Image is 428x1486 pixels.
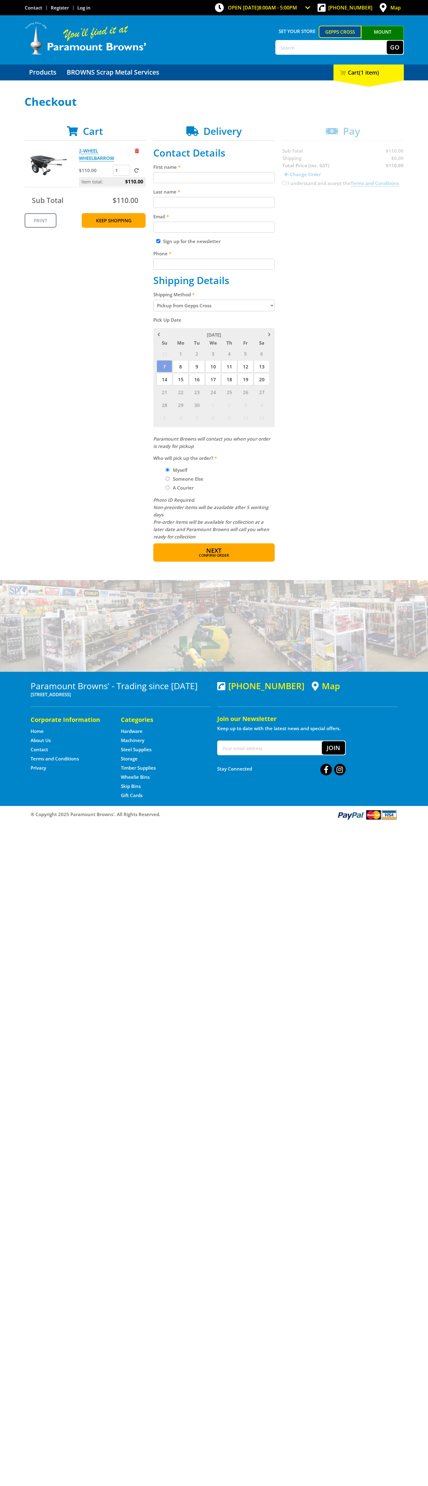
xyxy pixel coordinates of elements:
[189,373,205,385] span: 16
[217,725,398,732] p: Keep up to date with the latest news and special offers.
[121,783,141,789] a: Go to the Skip Bins page
[82,213,146,228] a: Keep Shopping
[189,412,205,424] span: 7
[206,546,221,555] span: Next
[153,250,275,257] label: Phone
[157,360,172,372] span: 7
[173,399,188,411] span: 29
[153,275,275,286] h2: Shipping Details
[31,715,109,724] h5: Corporate Information
[205,373,221,385] span: 17
[24,21,147,55] img: Paramount Browns'
[205,412,221,424] span: 8
[238,373,253,385] span: 19
[217,715,398,723] h5: Join our Newsletter
[221,347,237,360] span: 4
[79,177,146,186] p: Item total:
[77,5,91,11] a: Log in
[121,756,138,762] a: Go to the Storage page
[221,339,237,347] span: Th
[221,373,237,385] span: 18
[259,4,297,11] span: 8:00am - 5:00pm
[83,124,103,138] span: Cart
[166,486,169,490] input: Please select who will pick up the order.
[361,26,404,49] a: Mount [PERSON_NAME]
[254,386,270,398] span: 27
[30,147,67,184] img: 2-WHEEL WHEELBARROW
[218,741,322,755] input: Your email address
[153,316,275,323] label: Pick Up Date
[189,347,205,360] span: 2
[173,360,188,372] span: 8
[153,163,275,171] label: First name
[312,681,340,691] a: View a map of Gepps Cross location
[157,412,172,424] span: 5
[276,41,387,54] input: Search
[205,360,221,372] span: 10
[238,399,253,411] span: 3
[62,65,164,80] a: Go to the BROWNS Scrap Metal Services page
[173,347,188,360] span: 1
[228,4,297,11] span: OPEN [DATE]
[153,497,269,540] em: Photo ID Required. Non-preorder items will be available after 5 working days Pre-order items will...
[153,259,275,270] input: Please enter your telephone number.
[31,756,79,762] a: Go to the Terms and Conditions page
[275,26,319,37] span: Set your store
[157,386,172,398] span: 21
[31,681,211,691] h3: Paramount Browns' - Trading since [DATE]
[157,373,172,385] span: 14
[31,737,51,744] a: Go to the About Us page
[24,65,61,80] a: Go to the Products page
[189,399,205,411] span: 30
[203,124,242,138] span: Delivery
[319,26,361,38] a: Gepps Cross
[171,482,196,493] label: A Courier
[153,300,275,311] select: Please select a shipping method.
[254,373,270,385] span: 20
[337,809,398,820] img: PayPal, Mastercard, Visa accepted
[205,347,221,360] span: 3
[205,339,221,347] span: We
[31,691,211,698] p: [STREET_ADDRESS]
[359,69,379,76] span: (1 item)
[221,386,237,398] span: 25
[166,477,169,481] input: Please select who will pick up the order.
[166,468,169,472] input: Please select who will pick up the order.
[221,360,237,372] span: 11
[254,339,270,347] span: Sa
[153,172,275,183] input: Please enter your first name.
[153,291,275,298] label: Shipping Method
[333,65,404,80] div: Cart
[32,195,63,205] span: Sub Total
[153,454,275,462] label: Who will pick up the order?
[238,347,253,360] span: 5
[153,222,275,233] input: Please enter your email address.
[254,347,270,360] span: 6
[173,386,188,398] span: 22
[121,765,156,771] a: Go to the Timber Supplies page
[221,412,237,424] span: 9
[31,765,46,771] a: Go to the Privacy page
[153,197,275,208] input: Please enter your last name.
[153,213,275,220] label: Email
[205,386,221,398] span: 24
[24,213,57,228] a: Print
[121,728,143,734] a: Go to the Hardware page
[171,465,189,475] label: Myself
[31,746,48,753] a: Go to the Contact page
[238,339,253,347] span: Fr
[24,96,404,108] h1: Checkout
[238,386,253,398] span: 26
[25,5,42,11] a: Go to the Contact page
[153,147,275,159] h2: Contact Details
[189,339,205,347] span: Tu
[121,792,143,799] a: Go to the Gift Cards page
[217,681,304,691] div: [PHONE_NUMBER]
[113,195,138,205] span: $110.00
[79,167,112,174] p: $110.00
[238,412,253,424] span: 10
[24,809,404,820] div: ® Copyright 2025 Paramount Browns'. All Rights Reserved.
[217,761,346,776] div: Stay Connected
[157,399,172,411] span: 28
[387,41,403,54] button: Go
